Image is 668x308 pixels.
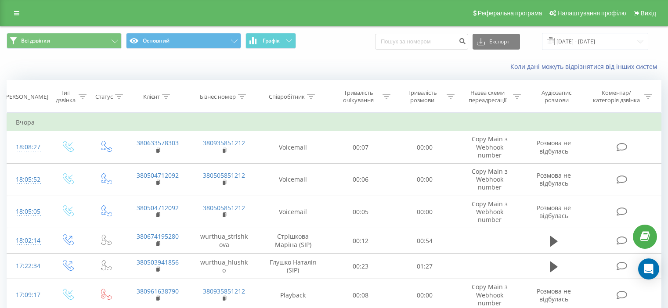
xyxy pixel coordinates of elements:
td: 00:12 [329,228,393,254]
div: Open Intercom Messenger [638,258,659,279]
td: 00:07 [329,131,393,164]
a: 380633578303 [137,139,179,147]
div: 18:02:14 [16,232,39,249]
div: 18:05:52 [16,171,39,188]
span: Розмова не відбулась [537,204,571,220]
span: Розмова не відбулась [537,171,571,187]
button: Експорт [473,34,520,50]
div: Тип дзвінка [55,89,76,104]
div: Аудіозапис розмови [531,89,582,104]
td: 00:23 [329,254,393,279]
a: 380505851212 [203,204,245,212]
td: Voicemail [257,163,329,196]
button: Основний [126,33,241,49]
div: Клієнт [143,93,160,100]
div: 18:05:05 [16,203,39,220]
a: 380935851212 [203,139,245,147]
div: Назва схеми переадресації [465,89,511,104]
span: Розмова не відбулась [537,287,571,303]
td: Voicemail [257,131,329,164]
td: 00:05 [329,196,393,228]
span: Всі дзвінки [21,37,50,44]
div: [PERSON_NAME] [4,93,48,100]
span: Вихід [641,10,656,17]
div: 18:08:27 [16,139,39,156]
td: Copy Main з Webhook number [456,163,523,196]
button: Графік [246,33,296,49]
a: 380504712092 [137,171,179,179]
input: Пошук за номером [375,34,468,50]
span: Графік [263,38,280,44]
td: 00:54 [393,228,456,254]
span: Розмова не відбулась [537,139,571,155]
td: 01:27 [393,254,456,279]
a: Коли дані можуть відрізнятися вiд інших систем [510,62,661,71]
td: Copy Main з Webhook number [456,131,523,164]
td: 00:06 [329,163,393,196]
td: wurthua_strishkova [191,228,257,254]
div: Бізнес номер [200,93,236,100]
div: 17:22:34 [16,258,39,275]
td: 00:00 [393,131,456,164]
a: 380503941856 [137,258,179,266]
div: Статус [95,93,113,100]
td: 00:00 [393,196,456,228]
td: Стрішкова Маріна (SIP) [257,228,329,254]
div: Тривалість очікування [337,89,381,104]
div: Коментар/категорія дзвінка [591,89,642,104]
a: 380961638790 [137,287,179,295]
a: 380504712092 [137,204,179,212]
td: Voicemail [257,196,329,228]
td: 00:00 [393,163,456,196]
td: Вчора [7,114,661,131]
span: Налаштування профілю [557,10,626,17]
div: Співробітник [269,93,305,100]
button: Всі дзвінки [7,33,122,49]
td: Copy Main з Webhook number [456,196,523,228]
a: 380505851212 [203,171,245,179]
a: 380674195280 [137,232,179,240]
td: Глушко Наталія (SIP) [257,254,329,279]
div: Тривалість розмови [401,89,444,104]
span: Реферальна програма [478,10,542,17]
a: 380935851212 [203,287,245,295]
td: wurthua_hlushko [191,254,257,279]
div: 17:09:17 [16,287,39,304]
